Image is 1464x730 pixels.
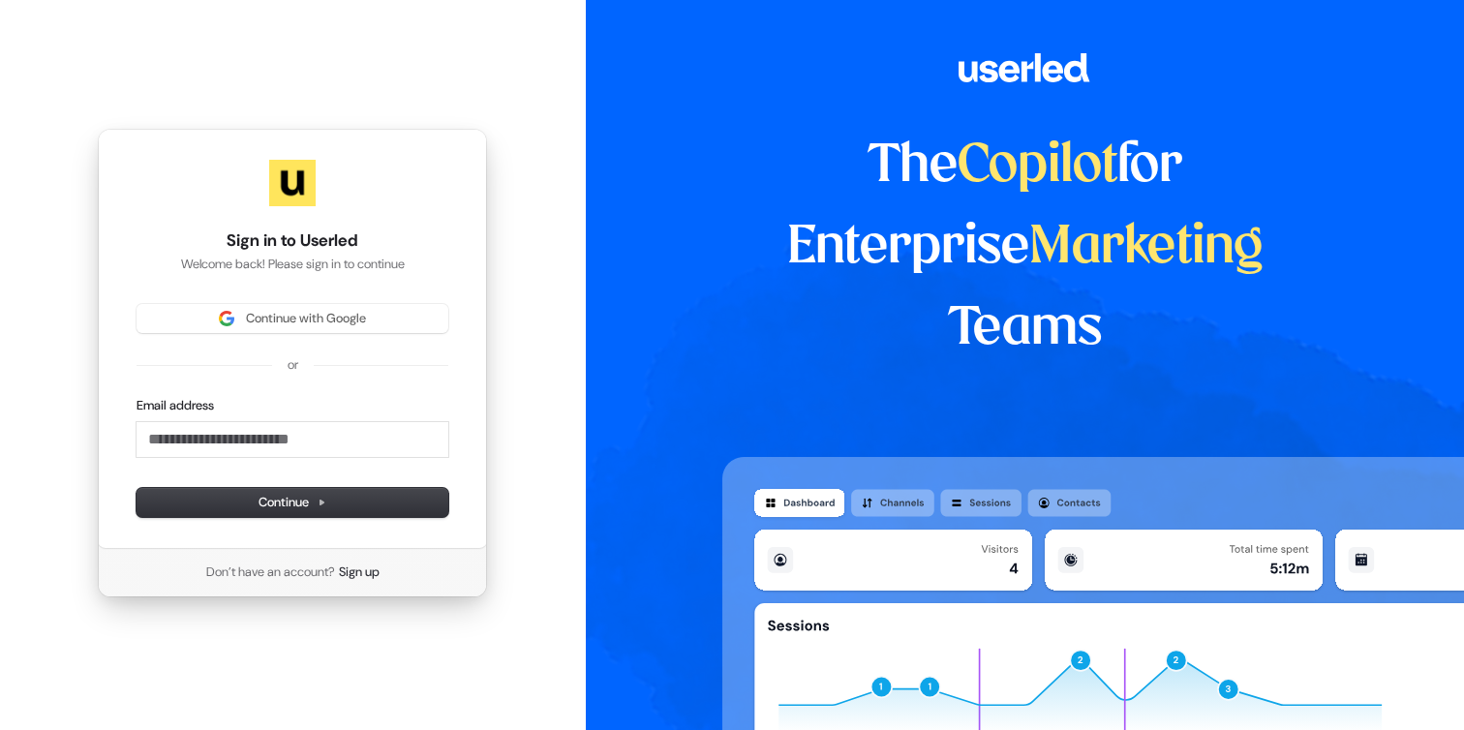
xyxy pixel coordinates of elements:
label: Email address [137,397,214,414]
span: Marketing [1029,223,1264,273]
img: Sign in with Google [219,311,234,326]
span: Continue [259,494,326,511]
span: Continue with Google [246,310,366,327]
button: Sign in with GoogleContinue with Google [137,304,448,333]
h1: The for Enterprise Teams [722,126,1327,370]
a: Sign up [339,563,380,581]
span: Don’t have an account? [206,563,335,581]
p: or [288,356,298,374]
button: Continue [137,488,448,517]
img: Userled [269,160,316,206]
p: Welcome back! Please sign in to continue [137,256,448,273]
span: Copilot [958,141,1117,192]
h1: Sign in to Userled [137,229,448,253]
